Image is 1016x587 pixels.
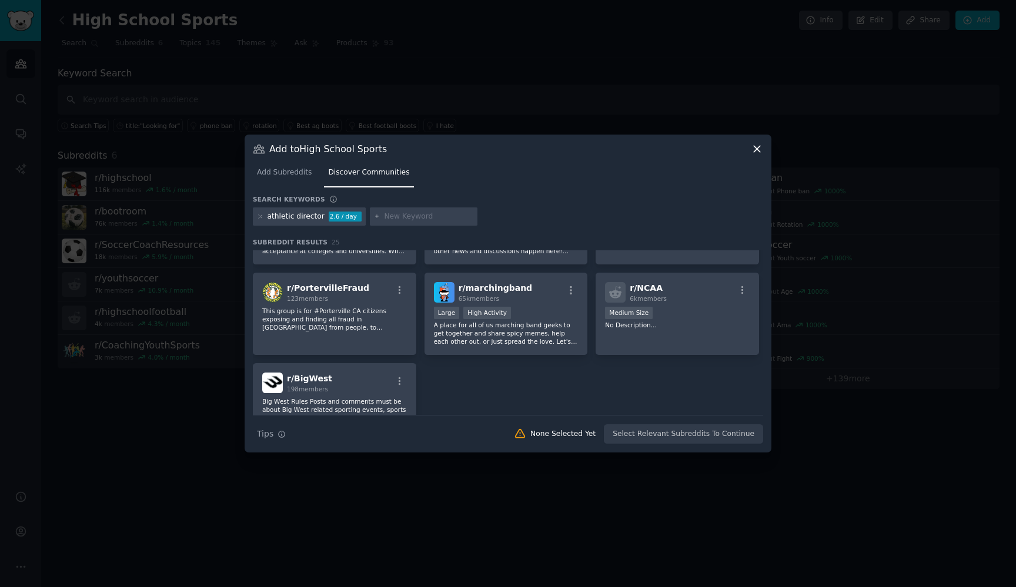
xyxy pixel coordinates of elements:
[269,143,387,155] h3: Add to High School Sports
[605,321,750,329] p: No Description...
[262,307,407,331] p: This group is for #Porterville CA citizens exposing and finding all fraud in [GEOGRAPHIC_DATA] fr...
[253,195,325,203] h3: Search keywords
[384,212,473,222] input: New Keyword
[262,397,407,422] p: Big West Rules Posts and comments must be about Big West related sporting events, sports or peopl...
[434,321,579,346] p: A place for all of us marching band geeks to get together and share spicy memes, help each other ...
[287,283,369,293] span: r/ PortervilleFraud
[262,373,283,393] img: BigWest
[434,307,460,319] div: Large
[459,283,532,293] span: r/ marchingband
[332,239,340,246] span: 25
[630,283,663,293] span: r/ NCAA
[434,282,454,303] img: marchingband
[287,385,328,393] span: 198 members
[253,238,327,246] span: Subreddit Results
[328,167,409,178] span: Discover Communities
[287,295,328,302] span: 123 members
[287,374,332,383] span: r/ BigWest
[253,163,316,187] a: Add Subreddits
[463,307,511,319] div: High Activity
[262,282,283,303] img: PortervilleFraud
[329,212,362,222] div: 2.6 / day
[459,295,499,302] span: 65k members
[630,295,667,302] span: 6k members
[530,429,596,440] div: None Selected Yet
[253,424,290,444] button: Tips
[257,428,273,440] span: Tips
[268,212,325,222] div: athletic director
[257,167,312,178] span: Add Subreddits
[324,163,413,187] a: Discover Communities
[605,307,653,319] div: Medium Size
